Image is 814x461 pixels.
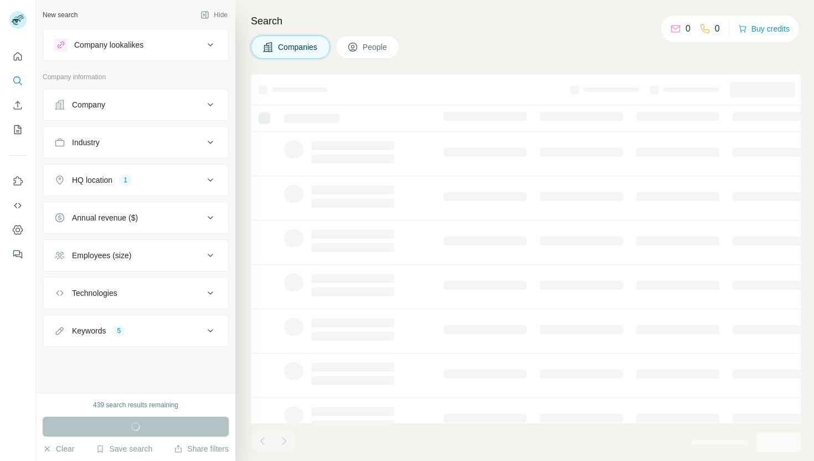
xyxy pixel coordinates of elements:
[9,171,27,191] button: Use Surfe on LinkedIn
[738,21,790,37] button: Buy credits
[43,280,228,306] button: Technologies
[43,317,228,344] button: Keywords5
[43,91,228,118] button: Company
[43,10,78,20] div: New search
[193,7,235,23] button: Hide
[9,196,27,216] button: Use Surfe API
[278,42,318,53] span: Companies
[72,99,105,110] div: Company
[96,443,152,454] button: Save search
[363,42,388,53] span: People
[43,167,228,193] button: HQ location1
[9,71,27,91] button: Search
[43,204,228,231] button: Annual revenue ($)
[72,212,138,223] div: Annual revenue ($)
[119,175,132,185] div: 1
[43,129,228,156] button: Industry
[43,443,74,454] button: Clear
[9,120,27,140] button: My lists
[112,326,125,336] div: 5
[72,288,117,299] div: Technologies
[686,22,691,35] p: 0
[74,39,143,50] div: Company lookalikes
[72,325,106,336] div: Keywords
[43,242,228,269] button: Employees (size)
[251,13,801,29] h4: Search
[43,32,228,58] button: Company lookalikes
[43,72,229,82] p: Company information
[93,400,178,410] div: 439 search results remaining
[174,443,229,454] button: Share filters
[9,95,27,115] button: Enrich CSV
[72,137,100,148] div: Industry
[9,244,27,264] button: Feedback
[9,47,27,66] button: Quick start
[9,220,27,240] button: Dashboard
[72,175,112,186] div: HQ location
[715,22,720,35] p: 0
[72,250,131,261] div: Employees (size)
